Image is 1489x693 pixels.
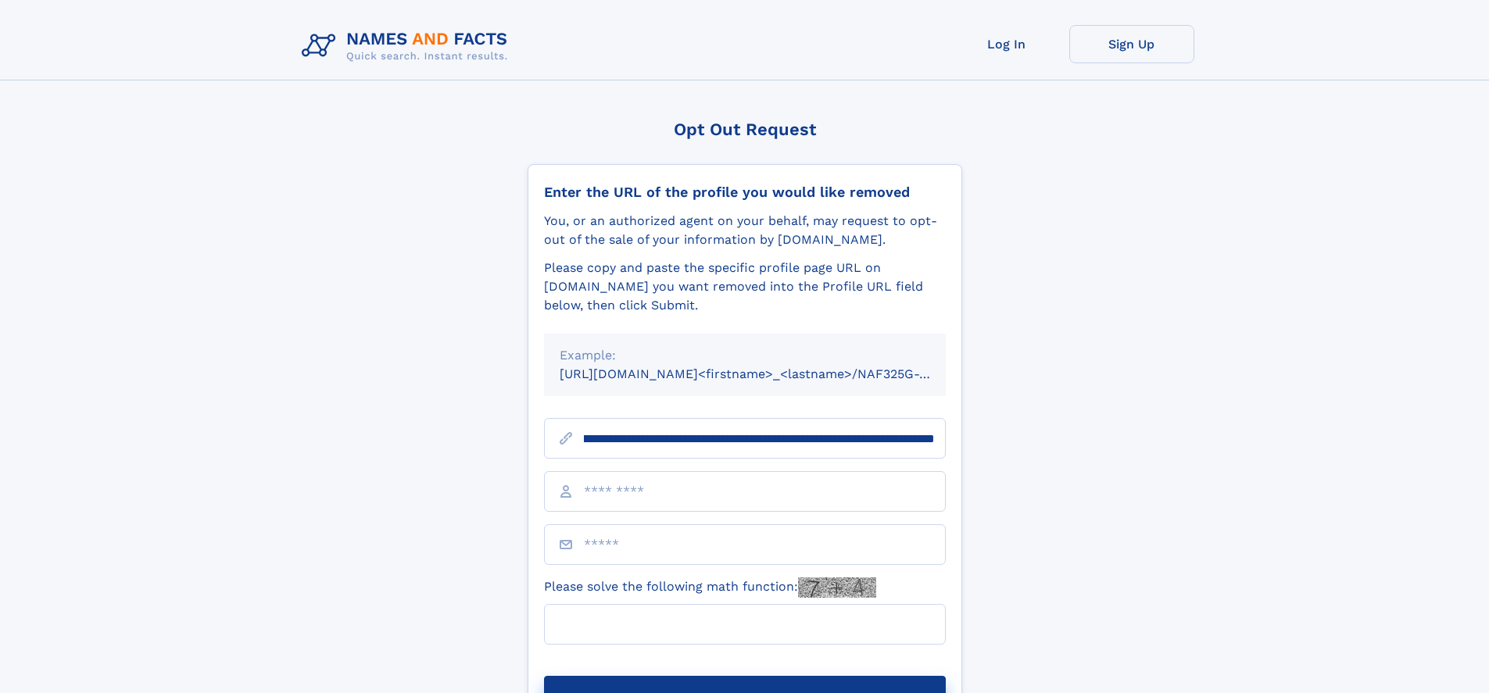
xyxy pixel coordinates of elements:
[544,259,946,315] div: Please copy and paste the specific profile page URL on [DOMAIN_NAME] you want removed into the Pr...
[528,120,962,139] div: Opt Out Request
[944,25,1069,63] a: Log In
[544,577,876,598] label: Please solve the following math function:
[544,212,946,249] div: You, or an authorized agent on your behalf, may request to opt-out of the sale of your informatio...
[295,25,521,67] img: Logo Names and Facts
[1069,25,1194,63] a: Sign Up
[560,366,975,381] small: [URL][DOMAIN_NAME]<firstname>_<lastname>/NAF325G-xxxxxxxx
[544,184,946,201] div: Enter the URL of the profile you would like removed
[560,346,930,365] div: Example:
